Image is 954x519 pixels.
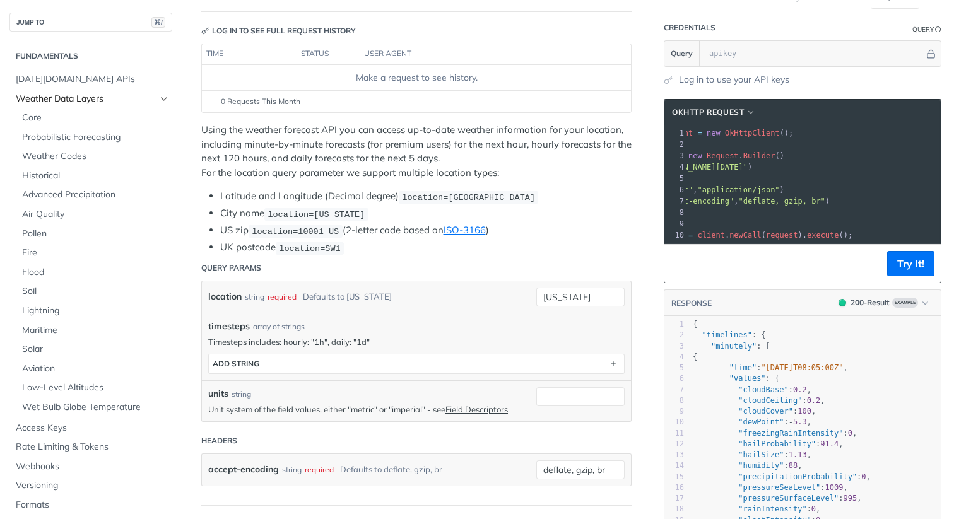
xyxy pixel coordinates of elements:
[738,450,784,459] span: "hailSize"
[268,288,297,306] div: required
[16,225,172,243] a: Pollen
[16,282,172,301] a: Soil
[664,482,684,493] div: 16
[693,472,871,481] span: : ,
[664,450,684,460] div: 13
[738,494,839,503] span: "pressureSurfaceLevel"
[9,13,172,32] button: JUMP TO⌘/
[693,461,803,470] span: : ,
[151,17,165,28] span: ⌘/
[693,417,811,426] span: : ,
[16,422,169,434] span: Access Keys
[793,385,807,394] span: 0.2
[208,460,279,479] label: accept-encoding
[664,150,686,161] div: 3
[22,266,169,279] span: Flood
[252,226,339,236] span: location=10001 US
[664,472,684,482] div: 15
[820,440,839,448] span: 91.4
[253,321,305,332] div: array of strings
[693,330,766,339] span: : {
[22,343,169,356] span: Solar
[9,457,172,476] a: Webhooks
[22,150,169,163] span: Weather Codes
[9,90,172,108] a: Weather Data LayersHide subpages for Weather Data Layers
[22,363,169,375] span: Aviation
[811,504,816,513] span: 0
[698,231,725,240] span: client
[693,494,861,503] span: : ,
[202,44,297,64] th: time
[268,209,365,219] span: location=[US_STATE]
[672,107,744,118] span: OkHttp Request
[912,25,934,34] div: Query
[693,483,848,492] span: : ,
[738,407,793,416] span: "cloudCover"
[707,151,739,160] span: Request
[671,48,693,59] span: Query
[606,129,793,137] span: ();
[664,352,684,363] div: 4
[664,319,684,330] div: 1
[707,129,721,137] span: new
[16,73,169,86] span: [DATE][DOMAIN_NAME] APIs
[743,151,775,160] span: Builder
[16,398,172,417] a: Wet Bulb Globe Temperature
[679,73,789,86] a: Log in to use your API keys
[16,185,172,204] a: Advanced Precipitation
[664,139,686,150] div: 2
[159,94,169,104] button: Hide subpages for Weather Data Layers
[208,320,250,333] span: timesteps
[789,417,793,426] span: -
[738,472,857,481] span: "precipitationProbability"
[843,494,857,503] span: 995
[664,373,684,384] div: 6
[664,504,684,515] div: 18
[693,407,816,416] span: : ,
[698,129,702,137] span: =
[16,301,172,320] a: Lightning
[851,297,890,308] div: 200 - Result
[738,440,816,448] span: "hailProbability"
[22,305,169,317] span: Lightning
[213,359,259,368] div: ADD string
[693,504,820,513] span: : ,
[22,228,169,240] span: Pollen
[861,472,866,481] span: 0
[207,71,626,85] div: Make a request to see history.
[16,166,172,185] a: Historical
[303,288,392,306] div: Defaults to [US_STATE]
[924,47,938,60] button: Hide
[22,189,169,201] span: Advanced Precipitation
[221,96,300,107] span: 0 Requests This Month
[209,354,624,373] button: ADD string
[282,460,302,479] div: string
[912,25,941,34] div: QueryInformation
[22,131,169,144] span: Probabilistic Forecasting
[664,417,684,428] div: 10
[664,207,686,218] div: 8
[201,25,356,37] div: Log in to see full request history
[668,106,760,119] button: OkHttp Request
[606,185,784,194] span: . ( , )
[738,396,802,405] span: "cloudCeiling"
[340,460,442,479] div: Defaults to deflate, gzip, br
[664,341,684,352] div: 3
[738,417,784,426] span: "dewPoint"
[825,483,844,492] span: 1009
[279,243,340,253] span: location=SW1
[729,374,766,383] span: "values"
[729,363,757,372] span: "time"
[664,439,684,450] div: 12
[693,342,770,351] span: : [
[22,247,169,259] span: Fire
[664,395,684,406] div: 8
[297,44,360,64] th: status
[693,450,811,459] span: : ,
[698,185,780,194] span: "application/json"
[220,206,632,221] li: City name
[16,321,172,340] a: Maritime
[693,429,857,438] span: : ,
[664,406,684,417] div: 9
[738,385,788,394] span: "cloudBase"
